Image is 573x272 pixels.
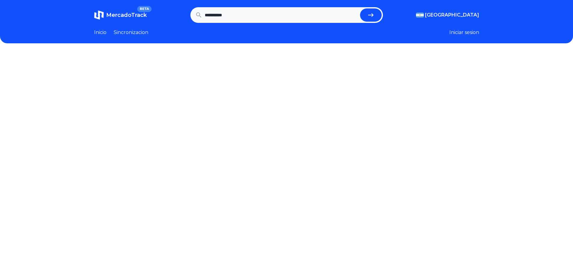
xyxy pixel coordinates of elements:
span: MercadoTrack [106,12,147,18]
a: MercadoTrackBETA [94,10,147,20]
img: Argentina [416,13,424,17]
button: Iniciar sesion [449,29,479,36]
span: [GEOGRAPHIC_DATA] [425,11,479,19]
button: [GEOGRAPHIC_DATA] [416,11,479,19]
span: BETA [137,6,151,12]
img: MercadoTrack [94,10,104,20]
a: Inicio [94,29,106,36]
a: Sincronizacion [114,29,148,36]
